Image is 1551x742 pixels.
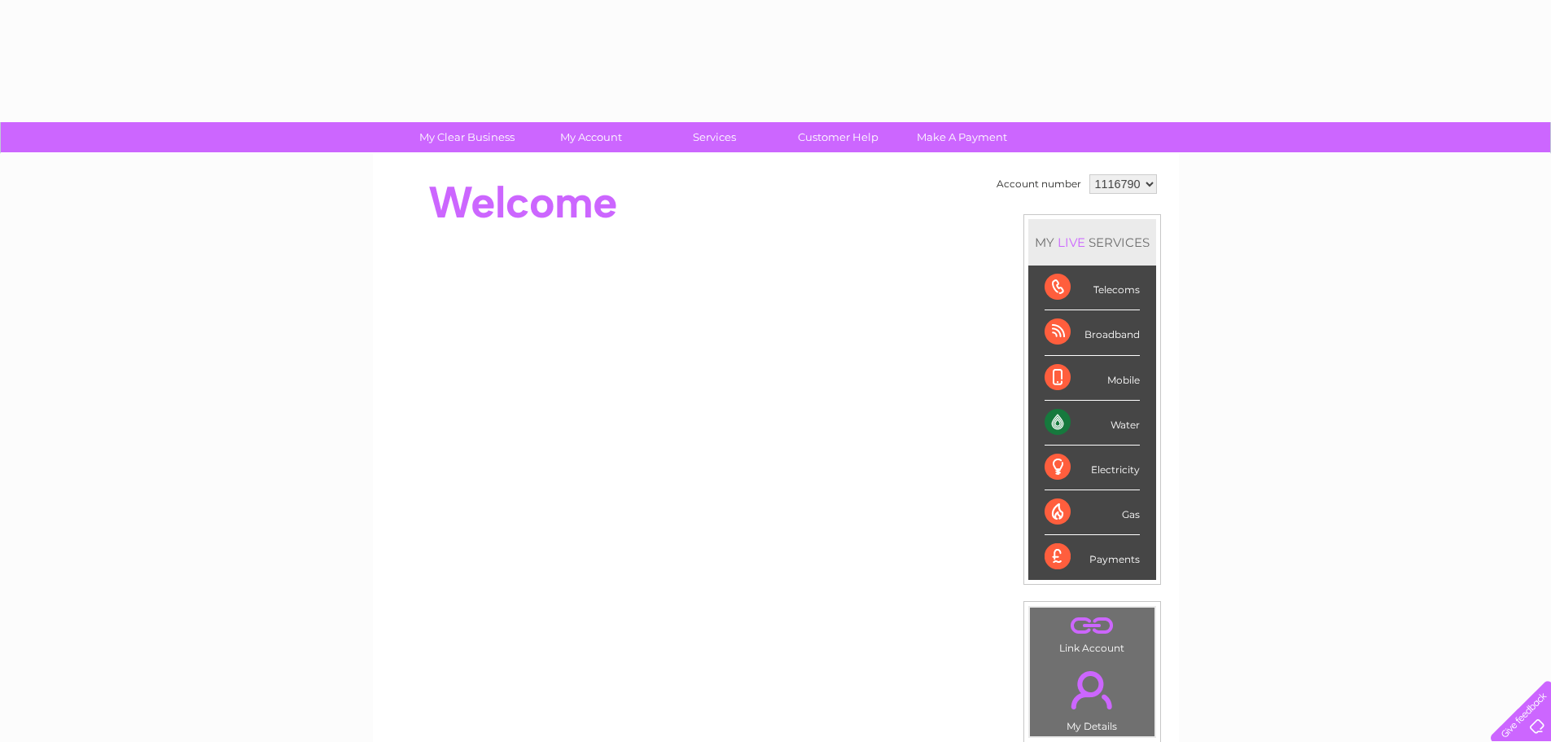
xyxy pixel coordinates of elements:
[1045,401,1140,446] div: Water
[1028,219,1156,266] div: MY SERVICES
[895,122,1029,152] a: Make A Payment
[1029,607,1155,658] td: Link Account
[1045,490,1140,535] div: Gas
[647,122,782,152] a: Services
[1054,235,1089,250] div: LIVE
[1034,612,1150,640] a: .
[1034,661,1150,718] a: .
[1045,266,1140,310] div: Telecoms
[524,122,658,152] a: My Account
[1045,446,1140,490] div: Electricity
[1045,356,1140,401] div: Mobile
[992,170,1085,198] td: Account number
[771,122,905,152] a: Customer Help
[1045,310,1140,355] div: Broadband
[1029,657,1155,737] td: My Details
[400,122,534,152] a: My Clear Business
[1045,535,1140,579] div: Payments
